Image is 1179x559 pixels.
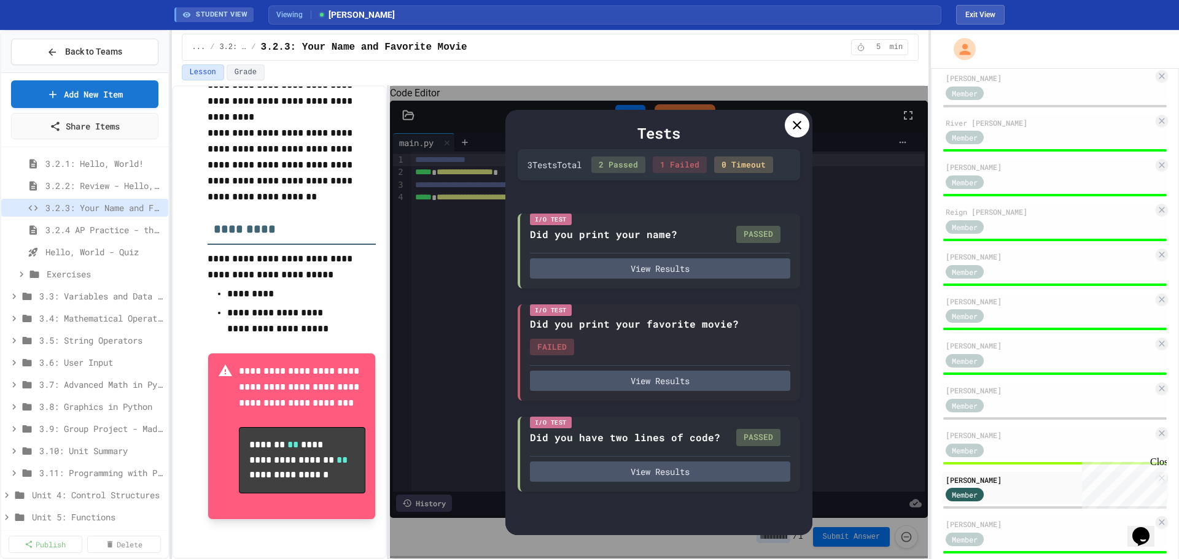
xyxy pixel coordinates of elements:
div: [PERSON_NAME] [946,72,1153,83]
span: Member [952,310,978,322]
span: 3.2.3: Your Name and Favorite Movie [261,40,467,55]
div: FAILED [530,339,574,356]
span: 3.8: Graphics in Python [39,400,163,413]
div: [PERSON_NAME] [946,430,1153,441]
span: 3.2.2: Review - Hello, World! [45,179,163,192]
div: I/O Test [530,417,572,428]
span: Member [952,88,978,99]
div: [PERSON_NAME] [946,385,1153,396]
div: [PERSON_NAME] [946,296,1153,307]
span: Member [952,355,978,366]
span: Member [952,489,978,500]
span: ... [192,42,206,52]
button: Back to Teams [11,39,158,65]
a: Publish [9,536,82,553]
span: Unit 4: Control Structures [32,488,163,501]
span: STUDENT VIEW [196,10,247,20]
div: [PERSON_NAME] [946,161,1153,172]
div: My Account [941,35,979,63]
span: / [210,42,214,52]
span: Member [952,445,978,456]
span: Exercises [47,268,163,280]
span: [PERSON_NAME] [317,9,395,21]
div: Did you print your name? [530,227,677,242]
span: / [251,42,255,52]
button: Exit student view [956,5,1005,25]
span: Member [952,222,978,233]
button: View Results [530,258,790,279]
span: 3.6: User Input [39,356,163,369]
div: Did you have two lines of code? [530,430,720,445]
div: 0 Timeout [714,156,773,174]
div: 1 Failed [653,156,707,174]
span: 3.4: Mathematical Operators [39,312,163,325]
div: 3 Test s Total [527,158,582,171]
div: [PERSON_NAME] [946,474,1153,485]
span: Member [952,400,978,411]
span: 3.2.1: Hello, World! [45,157,163,170]
a: Add New Item [11,80,158,108]
span: 3.2.3: Your Name and Favorite Movie [45,201,163,214]
div: River [PERSON_NAME] [946,117,1153,128]
span: Hello, World - Quiz [45,245,163,258]
div: Reign [PERSON_NAME] [946,206,1153,217]
span: Viewing [276,9,311,20]
span: Member [952,534,978,545]
div: I/O Test [530,304,572,316]
span: 3.9: Group Project - Mad Libs [39,422,163,435]
span: 3.3: Variables and Data Types [39,290,163,303]
span: 3.7: Advanced Math in Python [39,378,163,391]
span: 3.5: String Operators [39,334,163,347]
span: Member [952,266,978,277]
span: 3.11: Programming with Python Exam [39,466,163,479]
span: 5 [869,42,889,52]
div: PASSED [736,429,780,446]
div: Chat with us now!Close [5,5,85,78]
span: Back to Teams [65,45,122,58]
button: View Results [530,461,790,482]
span: Unit 5: Functions [32,511,163,523]
div: [PERSON_NAME] [946,340,1153,351]
button: View Results [530,371,790,391]
span: Member [952,132,978,143]
div: PASSED [736,226,780,243]
div: [PERSON_NAME] [946,251,1153,262]
span: 3.10: Unit Summary [39,444,163,457]
iframe: chat widget [1077,457,1167,509]
span: min [890,42,903,52]
a: Share Items [11,113,158,139]
div: Did you print your favorite movie? [530,317,739,331]
button: Lesson [182,64,224,80]
button: Grade [227,64,265,80]
div: I/O Test [530,214,572,225]
div: Tests [518,122,800,144]
span: 3.2.4 AP Practice - the DISPLAY Procedure [45,223,163,236]
span: 3.2: Hello, World! [219,42,246,52]
iframe: chat widget [1127,510,1167,547]
div: 2 Passed [591,156,645,174]
a: Delete [87,536,161,553]
div: [PERSON_NAME] [946,519,1153,530]
span: Member [952,177,978,188]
